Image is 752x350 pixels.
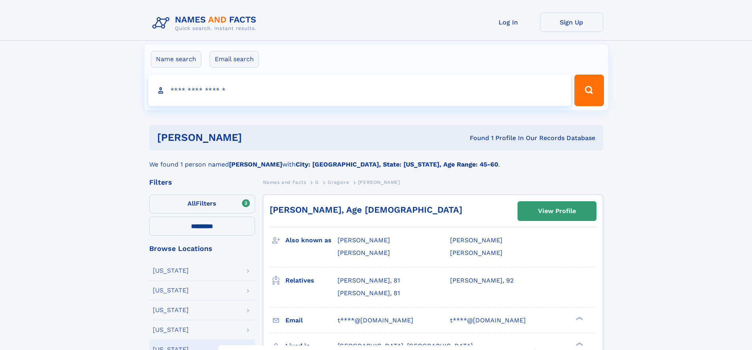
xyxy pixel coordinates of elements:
b: [PERSON_NAME] [229,161,282,168]
h1: [PERSON_NAME] [157,133,356,142]
span: Gregoire [328,180,349,185]
span: [PERSON_NAME] [338,249,390,256]
a: View Profile [518,202,596,221]
label: Email search [210,51,259,67]
span: All [188,200,196,207]
span: [PERSON_NAME] [450,236,503,244]
label: Filters [149,195,255,213]
span: [PERSON_NAME] [450,249,503,256]
div: Found 1 Profile In Our Records Database [356,134,595,142]
a: Sign Up [540,13,603,32]
div: Browse Locations [149,245,255,252]
span: [PERSON_NAME] [358,180,400,185]
a: Gregoire [328,177,349,187]
a: G [315,177,319,187]
div: [US_STATE] [153,327,189,333]
span: [PERSON_NAME] [338,236,390,244]
a: Names and Facts [263,177,306,187]
h3: Email [285,314,338,327]
a: [PERSON_NAME], 81 [338,289,400,298]
button: Search Button [574,75,604,106]
a: [PERSON_NAME], Age [DEMOGRAPHIC_DATA] [270,205,462,215]
a: [PERSON_NAME], 92 [450,276,514,285]
span: [GEOGRAPHIC_DATA], [GEOGRAPHIC_DATA] [338,342,473,350]
img: Logo Names and Facts [149,13,263,34]
b: City: [GEOGRAPHIC_DATA], State: [US_STATE], Age Range: 45-60 [296,161,498,168]
div: ❯ [574,341,583,346]
a: [PERSON_NAME], 81 [338,276,400,285]
span: G [315,180,319,185]
div: We found 1 person named with . [149,150,603,169]
label: Name search [151,51,201,67]
input: search input [148,75,571,106]
div: [US_STATE] [153,287,189,294]
div: [US_STATE] [153,268,189,274]
div: [US_STATE] [153,307,189,313]
div: View Profile [538,202,576,220]
div: Filters [149,179,255,186]
h3: Also known as [285,234,338,247]
a: Log In [477,13,540,32]
h3: Relatives [285,274,338,287]
div: ❯ [574,316,583,321]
